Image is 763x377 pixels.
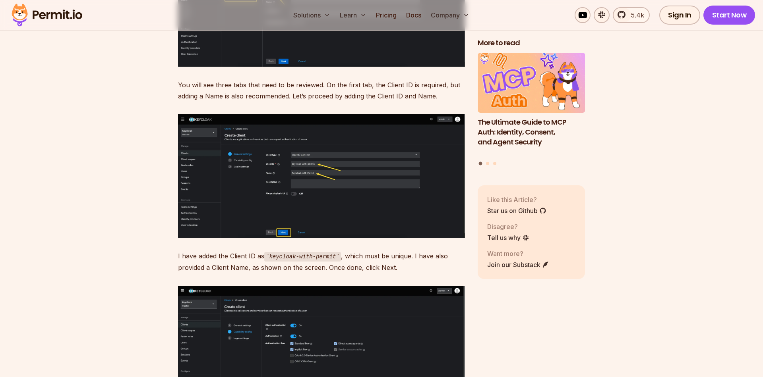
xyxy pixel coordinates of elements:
img: The Ultimate Guide to MCP Auth: Identity, Consent, and Agent Security [478,53,585,113]
a: Docs [403,7,424,23]
p: Want more? [487,249,549,258]
h2: More to read [478,38,585,48]
p: Like this Article? [487,195,546,204]
button: Company [428,7,473,23]
button: Go to slide 2 [486,162,489,165]
p: Disagree? [487,222,529,231]
div: Posts [478,53,585,167]
img: image.png [178,114,465,238]
li: 1 of 3 [478,53,585,157]
a: Star us on Github [487,206,546,215]
code: keycloak-with-permit [264,252,341,262]
p: You will see three tabs that need to be reviewed. On the first tab, the Client ID is required, bu... [178,79,465,102]
button: Solutions [290,7,333,23]
a: Tell us why [487,233,529,242]
img: Permit logo [8,2,86,29]
button: Go to slide 3 [493,162,496,165]
span: 5.4k [626,10,644,20]
a: Sign In [659,6,700,25]
a: Pricing [373,7,400,23]
a: 5.4k [613,7,650,23]
h3: The Ultimate Guide to MCP Auth: Identity, Consent, and Agent Security [478,117,585,147]
a: Join our Substack [487,260,549,269]
p: I have added the Client ID as , which must be unique. I have also provided a Client Name, as show... [178,250,465,273]
a: Start Now [703,6,755,25]
button: Go to slide 1 [479,162,482,165]
button: Learn [337,7,370,23]
a: The Ultimate Guide to MCP Auth: Identity, Consent, and Agent SecurityThe Ultimate Guide to MCP Au... [478,53,585,157]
